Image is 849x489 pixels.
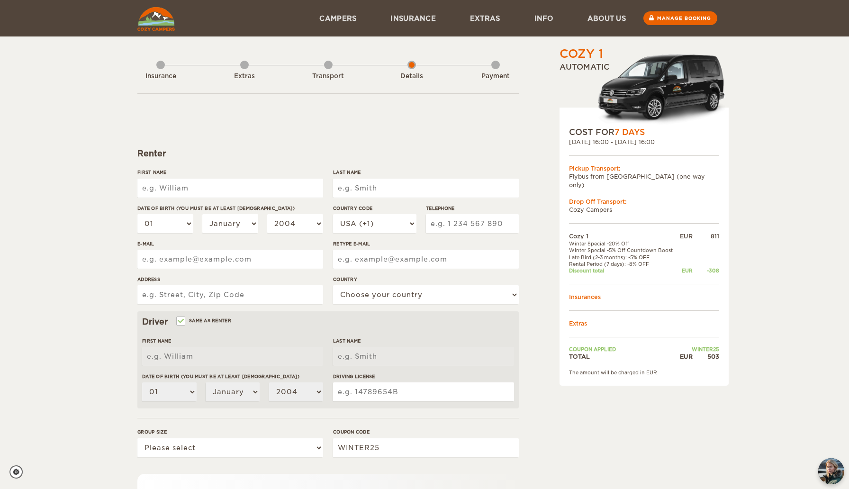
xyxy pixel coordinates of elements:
[693,232,719,240] div: 811
[569,319,719,327] td: Extras
[569,206,719,214] td: Cozy Campers
[614,127,645,137] span: 7 Days
[333,382,514,401] input: e.g. 14789654B
[470,72,522,81] div: Payment
[569,127,719,138] div: COST FOR
[426,214,519,233] input: e.g. 1 234 567 890
[302,72,354,81] div: Transport
[137,285,323,304] input: e.g. Street, City, Zip Code
[333,205,416,212] label: Country Code
[569,172,719,189] td: Flybus from [GEOGRAPHIC_DATA] (one way only)
[678,267,693,274] div: EUR
[569,261,678,267] td: Rental Period (7 days): -8% OFF
[569,254,678,261] td: Late Bird (2-3 months): -5% OFF
[142,347,323,366] input: e.g. William
[569,346,678,353] td: Coupon applied
[142,337,323,344] label: First Name
[678,353,693,361] div: EUR
[333,428,519,435] label: Coupon code
[9,465,29,479] a: Cookie settings
[597,54,729,127] img: Volkswagen-Caddy-MaxiCrew_.png
[137,240,323,247] label: E-mail
[569,293,719,301] td: Insurances
[177,319,183,325] input: Same as renter
[560,46,603,62] div: Cozy 1
[137,148,519,159] div: Renter
[560,62,729,127] div: Automatic
[678,346,719,353] td: WINTER25
[569,198,719,206] div: Drop Off Transport:
[818,458,844,484] button: chat-button
[643,11,717,25] a: Manage booking
[142,373,323,380] label: Date of birth (You must be at least [DEMOGRAPHIC_DATA])
[386,72,438,81] div: Details
[137,276,323,283] label: Address
[333,250,519,269] input: e.g. example@example.com
[569,247,678,254] td: Winter Special -5% Off Countdown Boost
[142,316,514,327] div: Driver
[818,458,844,484] img: Freyja at Cozy Campers
[137,250,323,269] input: e.g. example@example.com
[569,164,719,172] div: Pickup Transport:
[137,169,323,176] label: First Name
[678,232,693,240] div: EUR
[135,72,187,81] div: Insurance
[333,240,519,247] label: Retype E-mail
[333,337,514,344] label: Last Name
[569,232,678,240] td: Cozy 1
[177,316,231,325] label: Same as renter
[137,179,323,198] input: e.g. William
[693,267,719,274] div: -308
[137,205,323,212] label: Date of birth (You must be at least [DEMOGRAPHIC_DATA])
[569,267,678,274] td: Discount total
[333,276,519,283] label: Country
[426,205,519,212] label: Telephone
[333,373,514,380] label: Driving License
[333,347,514,366] input: e.g. Smith
[218,72,271,81] div: Extras
[693,353,719,361] div: 503
[569,353,678,361] td: TOTAL
[333,169,519,176] label: Last Name
[569,240,678,247] td: Winter Special -20% Off
[569,138,719,146] div: [DATE] 16:00 - [DATE] 16:00
[137,428,323,435] label: Group size
[137,7,175,31] img: Cozy Campers
[569,369,719,376] div: The amount will be charged in EUR
[333,179,519,198] input: e.g. Smith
